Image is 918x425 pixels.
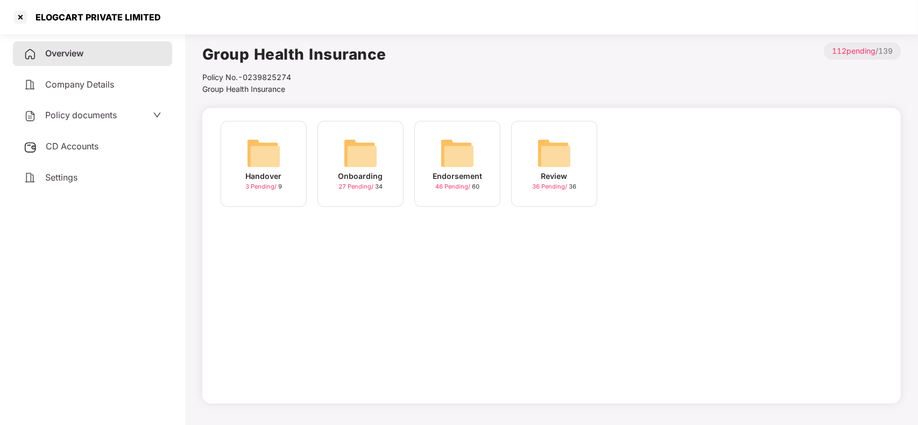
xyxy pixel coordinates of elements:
span: Policy documents [45,110,117,120]
img: svg+xml;base64,PHN2ZyB3aWR0aD0iMjUiIGhlaWdodD0iMjQiIHZpZXdCb3g9IjAgMCAyNSAyNCIgZmlsbD0ibm9uZSIgeG... [24,141,37,154]
span: CD Accounts [46,141,98,152]
span: 27 Pending / [338,183,375,190]
span: Group Health Insurance [202,84,285,93]
span: 112 pending [832,46,875,55]
img: svg+xml;base64,PHN2ZyB4bWxucz0iaHR0cDovL3d3dy53My5vcmcvMjAwMC9zdmciIHdpZHRoPSI2NCIgaGVpZ2h0PSI2NC... [246,136,281,170]
span: down [153,111,161,119]
img: svg+xml;base64,PHN2ZyB4bWxucz0iaHR0cDovL3d3dy53My5vcmcvMjAwMC9zdmciIHdpZHRoPSI2NCIgaGVpZ2h0PSI2NC... [343,136,378,170]
span: Settings [45,172,77,183]
span: 46 Pending / [435,183,472,190]
span: 3 Pending / [245,183,278,190]
img: svg+xml;base64,PHN2ZyB4bWxucz0iaHR0cDovL3d3dy53My5vcmcvMjAwMC9zdmciIHdpZHRoPSI2NCIgaGVpZ2h0PSI2NC... [440,136,475,170]
p: / 139 [824,42,901,60]
div: ELOGCART PRIVATE LIMITED [29,12,161,23]
h1: Group Health Insurance [202,42,386,66]
div: Review [541,170,568,182]
div: Handover [246,170,282,182]
img: svg+xml;base64,PHN2ZyB4bWxucz0iaHR0cDovL3d3dy53My5vcmcvMjAwMC9zdmciIHdpZHRoPSIyNCIgaGVpZ2h0PSIyNC... [24,78,37,91]
div: 36 [532,182,576,191]
span: 36 Pending / [532,183,569,190]
img: svg+xml;base64,PHN2ZyB4bWxucz0iaHR0cDovL3d3dy53My5vcmcvMjAwMC9zdmciIHdpZHRoPSIyNCIgaGVpZ2h0PSIyNC... [24,48,37,61]
div: 9 [245,182,282,191]
span: Company Details [45,79,114,90]
span: Overview [45,48,83,59]
img: svg+xml;base64,PHN2ZyB4bWxucz0iaHR0cDovL3d3dy53My5vcmcvMjAwMC9zdmciIHdpZHRoPSIyNCIgaGVpZ2h0PSIyNC... [24,110,37,123]
div: 60 [435,182,479,191]
img: svg+xml;base64,PHN2ZyB4bWxucz0iaHR0cDovL3d3dy53My5vcmcvMjAwMC9zdmciIHdpZHRoPSIyNCIgaGVpZ2h0PSIyNC... [24,171,37,184]
div: Policy No.- 0239825274 [202,71,386,83]
div: 34 [338,182,383,191]
img: svg+xml;base64,PHN2ZyB4bWxucz0iaHR0cDovL3d3dy53My5vcmcvMjAwMC9zdmciIHdpZHRoPSI2NCIgaGVpZ2h0PSI2NC... [537,136,571,170]
div: Endorsement [433,170,482,182]
div: Onboarding [338,170,383,182]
